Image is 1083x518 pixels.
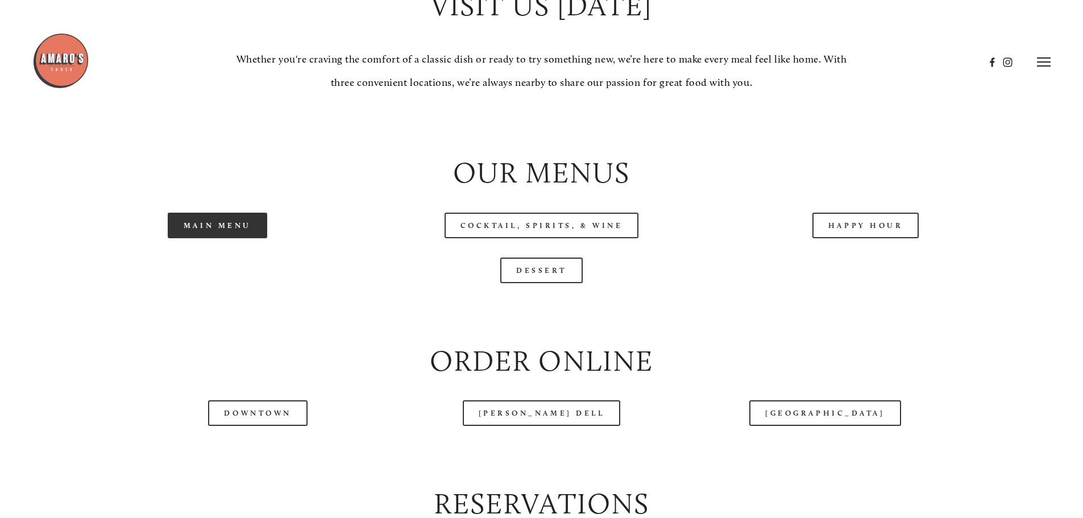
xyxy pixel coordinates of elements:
h2: Order Online [65,341,1018,382]
h2: Our Menus [65,153,1018,193]
a: Main Menu [168,213,267,238]
a: Downtown [208,400,307,426]
img: Amaro's Table [32,32,89,89]
a: Dessert [500,258,583,283]
a: Cocktail, Spirits, & Wine [445,213,639,238]
a: [PERSON_NAME] Dell [463,400,621,426]
a: [GEOGRAPHIC_DATA] [749,400,901,426]
a: Happy Hour [812,213,919,238]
